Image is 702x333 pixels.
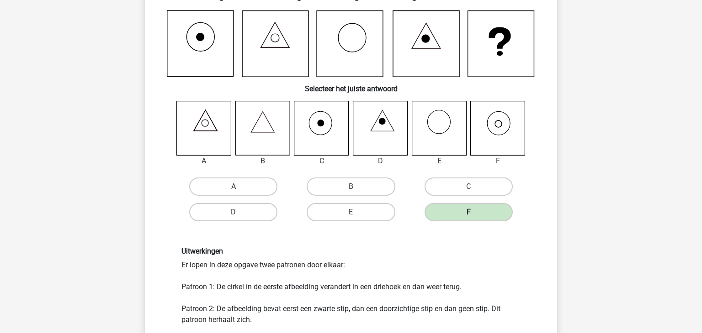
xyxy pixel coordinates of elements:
[229,156,298,166] div: B
[189,177,277,196] label: A
[181,247,521,255] h6: Uitwerkingen
[463,156,532,166] div: F
[405,156,474,166] div: E
[425,203,513,221] label: F
[425,177,513,196] label: C
[307,203,395,221] label: E
[160,77,542,93] h6: Selecteer het juiste antwoord
[189,203,277,221] label: D
[307,177,395,196] label: B
[287,156,356,166] div: C
[346,156,415,166] div: D
[170,156,239,166] div: A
